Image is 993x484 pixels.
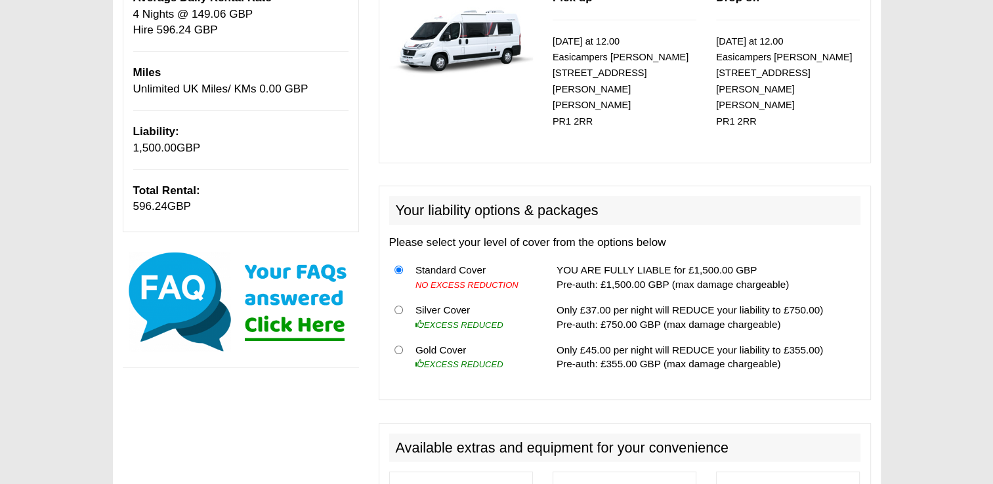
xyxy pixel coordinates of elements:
[415,359,503,369] i: EXCESS REDUCED
[133,65,349,97] p: Unlimited UK Miles/ KMs 0.00 GBP
[123,249,359,354] img: Click here for our most common FAQs
[133,125,179,138] b: Liability:
[389,434,860,462] h2: Available extras and equipment for your convenience
[133,184,200,197] b: Total Rental:
[415,280,518,290] i: NO EXCESS REDUCTION
[133,124,349,156] p: GBP
[415,320,503,330] i: EXCESS REDUCED
[133,66,161,79] b: Miles
[133,200,167,212] span: 596.24
[551,258,860,298] td: YOU ARE FULLY LIABLE for £1,500.00 GBP Pre-auth: £1,500.00 GBP (max damage chargeable)
[389,196,860,225] h2: Your liability options & packages
[410,258,536,298] td: Standard Cover
[133,183,349,215] p: GBP
[551,337,860,376] td: Only £45.00 per night will REDUCE your liability to £355.00) Pre-auth: £355.00 GBP (max damage ch...
[410,297,536,337] td: Silver Cover
[410,337,536,376] td: Gold Cover
[389,235,860,251] p: Please select your level of cover from the options below
[133,142,177,154] span: 1,500.00
[551,297,860,337] td: Only £37.00 per night will REDUCE your liability to £750.00) Pre-auth: £750.00 GBP (max damage ch...
[716,36,852,127] small: [DATE] at 12.00 Easicampers [PERSON_NAME] [STREET_ADDRESS][PERSON_NAME] [PERSON_NAME] PR1 2RR
[553,36,688,127] small: [DATE] at 12.00 Easicampers [PERSON_NAME] [STREET_ADDRESS][PERSON_NAME] [PERSON_NAME] PR1 2RR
